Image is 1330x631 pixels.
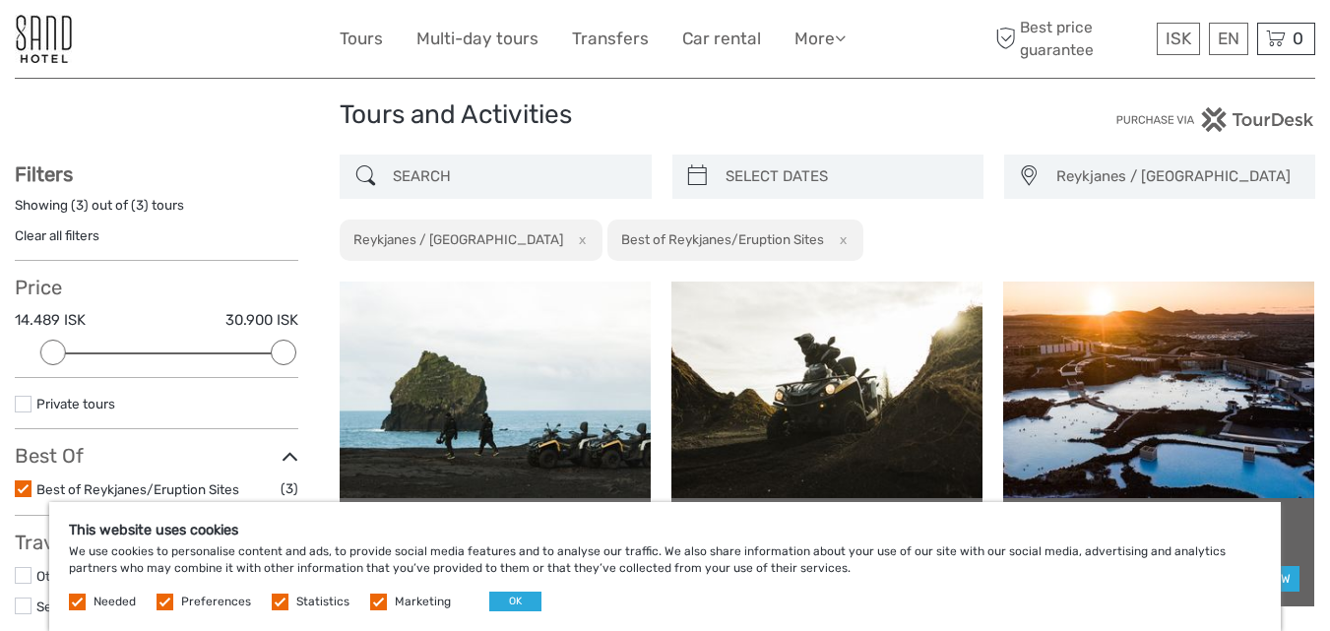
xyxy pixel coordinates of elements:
input: SEARCH [385,159,641,194]
img: PurchaseViaTourDesk.png [1115,107,1315,132]
a: Clear all filters [15,227,99,243]
label: 3 [76,196,84,215]
label: Preferences [181,594,251,610]
span: 0 [1290,29,1306,48]
label: Statistics [296,594,349,610]
span: Best price guarantee [990,17,1152,60]
span: ISK [1166,29,1191,48]
button: x [566,229,593,250]
a: Self-Drive [36,599,98,614]
a: Tours [340,25,383,53]
p: We're away right now. Please check back later! [28,34,222,50]
h3: Price [15,276,298,299]
button: Reykjanes / [GEOGRAPHIC_DATA] [1047,160,1305,193]
a: More [794,25,846,53]
label: 14.489 ISK [15,310,86,331]
a: Car rental [682,25,761,53]
input: SELECT DATES [718,159,974,194]
a: Transfers [572,25,649,53]
label: 30.900 ISK [225,310,298,331]
h3: Travel Method [15,531,298,554]
a: Multi-day tours [416,25,538,53]
button: Open LiveChat chat widget [226,31,250,54]
h5: This website uses cookies [69,522,1261,538]
label: Needed [94,594,136,610]
label: 3 [136,196,144,215]
img: 186-9edf1c15-b972-4976-af38-d04df2434085_logo_small.jpg [15,15,72,63]
h2: Reykjanes / [GEOGRAPHIC_DATA] [353,231,563,247]
div: Showing ( ) out of ( ) tours [15,196,298,226]
label: Marketing [395,594,451,610]
a: Best of Reykjanes/Eruption Sites [36,481,239,497]
div: EN [1209,23,1248,55]
button: OK [489,592,541,611]
h3: Best Of [15,444,298,468]
button: x [827,229,854,250]
strong: Filters [15,162,73,186]
div: We use cookies to personalise content and ads, to provide social media features and to analyse ou... [49,502,1281,631]
span: (3) [281,477,298,500]
h2: Best of Reykjanes/Eruption Sites [621,231,824,247]
h1: Tours and Activities [340,99,990,131]
a: Other / Non-Travel [36,568,151,584]
a: Private tours [36,396,115,411]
